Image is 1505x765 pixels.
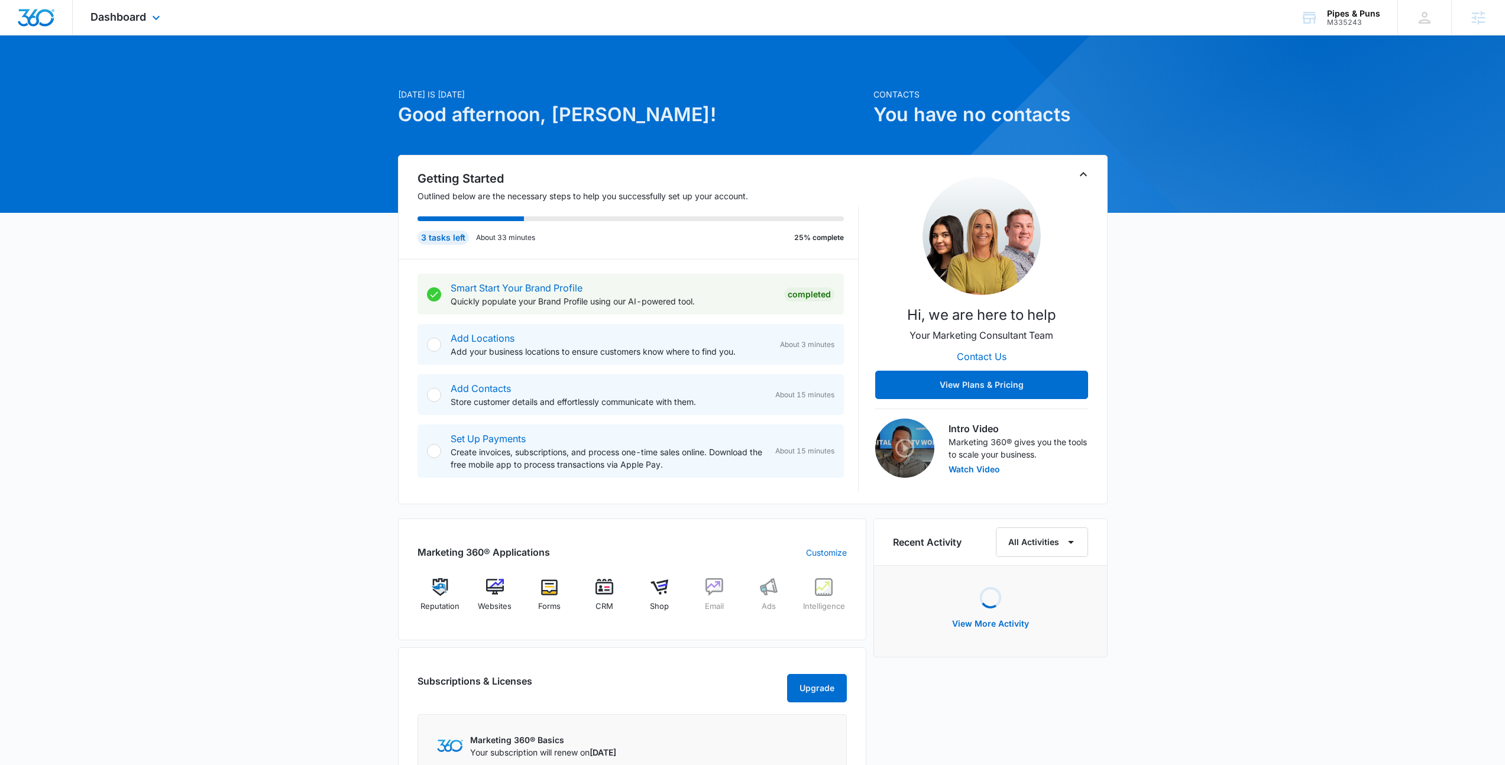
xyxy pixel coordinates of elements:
button: Toggle Collapse [1076,167,1090,181]
a: Add Locations [451,332,514,344]
img: Marketing 360 Logo [437,740,463,752]
p: Marketing 360® gives you the tools to scale your business. [949,436,1088,461]
p: Outlined below are the necessary steps to help you successfully set up your account. [417,190,859,202]
h1: You have no contacts [873,101,1108,129]
button: Contact Us [945,342,1018,371]
a: Customize [806,546,847,559]
p: Your subscription will renew on [470,746,616,758]
span: About 3 minutes [780,339,834,350]
img: Intro Video [875,419,934,478]
h2: Subscriptions & Licenses [417,674,532,698]
p: About 33 minutes [476,232,535,243]
a: Ads [746,578,792,621]
span: Intelligence [803,601,845,612]
a: Websites [472,578,517,621]
span: CRM [595,601,613,612]
span: Websites [478,601,512,612]
a: Add Contacts [451,382,511,394]
h2: Getting Started [417,170,859,187]
a: Intelligence [801,578,847,621]
h2: Marketing 360® Applications [417,545,550,559]
p: Create invoices, subscriptions, and process one-time sales online. Download the free mobile app t... [451,446,766,471]
div: account id [1327,18,1380,27]
span: About 15 minutes [775,446,834,456]
span: Ads [762,601,776,612]
button: View More Activity [940,610,1041,638]
div: 3 tasks left [417,231,469,245]
a: Shop [637,578,682,621]
button: All Activities [996,527,1088,557]
a: Set Up Payments [451,433,526,445]
a: Smart Start Your Brand Profile [451,282,582,294]
a: Reputation [417,578,463,621]
span: Reputation [420,601,459,612]
div: account name [1327,9,1380,18]
span: About 15 minutes [775,390,834,400]
p: Store customer details and effortlessly communicate with them. [451,396,766,408]
p: Contacts [873,88,1108,101]
h6: Recent Activity [893,535,962,549]
p: Add your business locations to ensure customers know where to find you. [451,345,771,358]
p: Marketing 360® Basics [470,734,616,746]
p: Your Marketing Consultant Team [910,328,1053,342]
p: [DATE] is [DATE] [398,88,866,101]
button: View Plans & Pricing [875,371,1088,399]
p: 25% complete [794,232,844,243]
p: Hi, we are here to help [907,304,1056,326]
button: Upgrade [787,674,847,702]
h1: Good afternoon, [PERSON_NAME]! [398,101,866,129]
a: Forms [527,578,572,621]
span: Shop [650,601,669,612]
span: Dashboard [90,11,146,23]
span: Email [705,601,724,612]
a: CRM [582,578,627,621]
span: [DATE] [590,747,616,757]
div: Completed [784,287,834,302]
p: Quickly populate your Brand Profile using our AI-powered tool. [451,295,775,307]
button: Watch Video [949,465,1000,474]
h3: Intro Video [949,422,1088,436]
span: Forms [538,601,561,612]
a: Email [691,578,737,621]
